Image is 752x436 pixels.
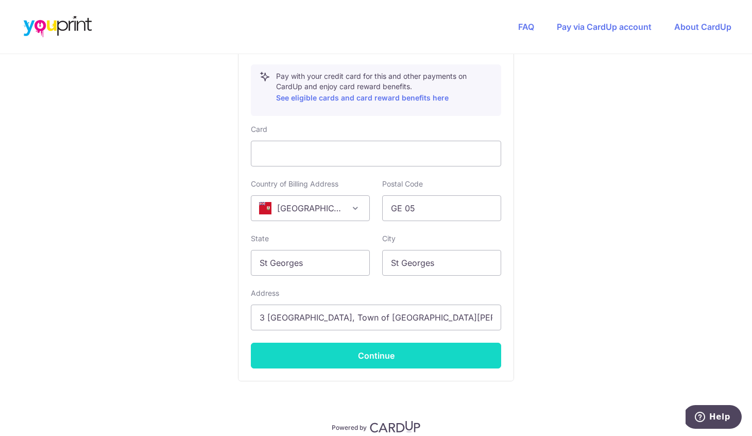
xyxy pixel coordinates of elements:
label: City [382,233,396,244]
img: CardUp [370,421,420,433]
label: Postal Code [382,179,423,189]
iframe: Secure card payment input frame [260,147,492,160]
span: Bermuda [251,196,369,221]
a: About CardUp [674,22,731,32]
a: See eligible cards and card reward benefits here [276,93,449,102]
button: Continue [251,343,501,368]
p: Pay with your credit card for this and other payments on CardUp and enjoy card reward benefits. [276,71,492,104]
label: State [251,233,269,244]
a: FAQ [518,22,534,32]
a: Pay via CardUp account [557,22,652,32]
label: Country of Billing Address [251,179,338,189]
iframe: Opens a widget where you can find more information [686,405,742,431]
label: Address [251,288,279,298]
p: Powered by [332,422,367,432]
input: Example 123456 [382,195,501,221]
span: Bermuda [251,195,370,221]
label: Card [251,124,267,135]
